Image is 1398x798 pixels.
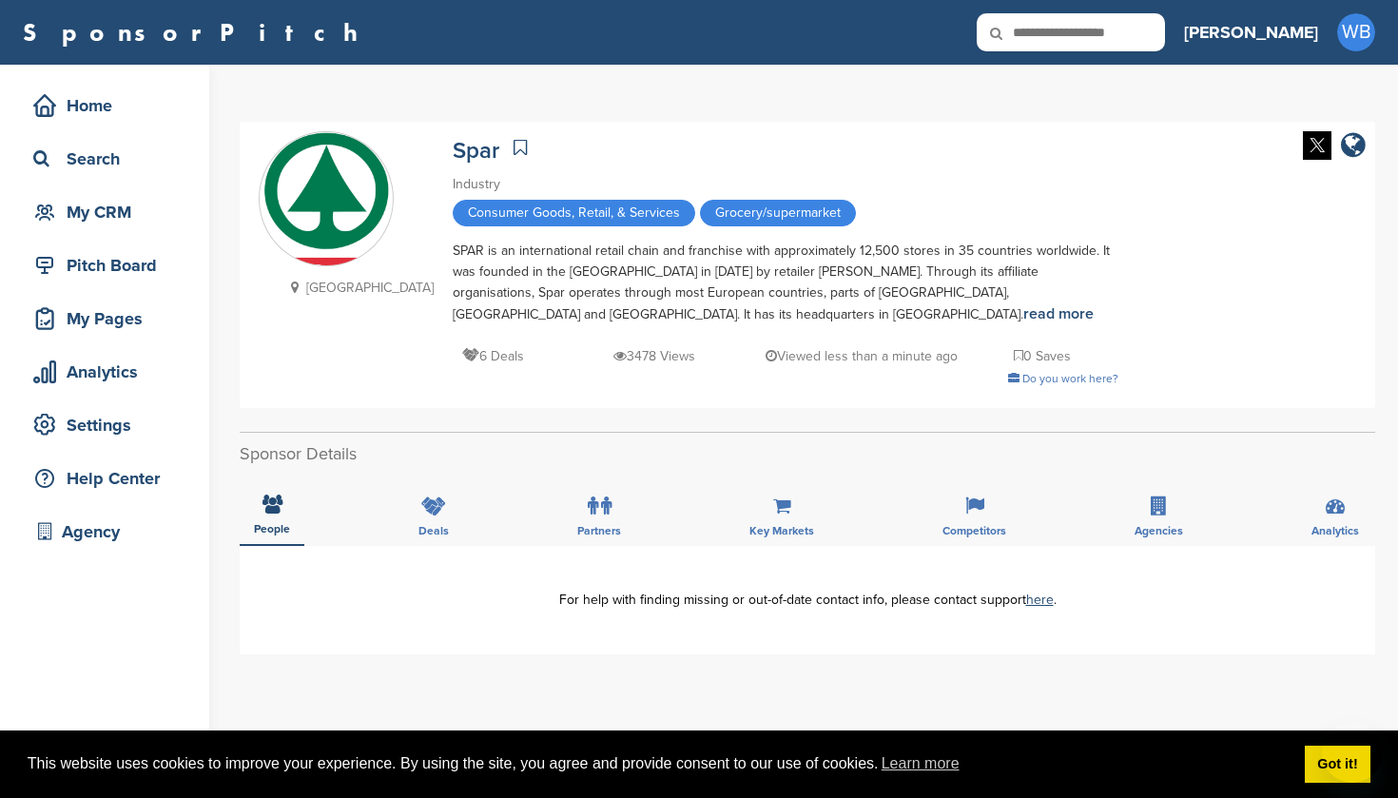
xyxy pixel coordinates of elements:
[1184,11,1318,53] a: [PERSON_NAME]
[879,749,962,778] a: learn more about cookies
[1023,304,1094,323] a: read more
[28,749,1290,778] span: This website uses cookies to improve your experience. By using the site, you agree and provide co...
[19,297,190,341] a: My Pages
[453,241,1118,325] div: SPAR is an international retail chain and franchise with approximately 12,500 stores in 35 countr...
[453,137,499,165] a: Spar
[1184,19,1318,46] h3: [PERSON_NAME]
[254,523,290,535] span: People
[268,594,1347,607] div: For help with finding missing or out-of-date contact info, please contact support .
[418,525,449,536] span: Deals
[19,190,190,234] a: My CRM
[453,200,695,226] span: Consumer Goods, Retail, & Services
[23,20,370,45] a: SponsorPitch
[1008,372,1118,385] a: Do you work here?
[29,408,190,442] div: Settings
[260,132,393,291] img: Sponsorpitch & Spar
[1026,592,1054,608] a: here
[19,403,190,447] a: Settings
[613,344,695,368] p: 3478 Views
[282,276,434,300] p: [GEOGRAPHIC_DATA]
[1311,525,1359,536] span: Analytics
[19,350,190,394] a: Analytics
[453,174,1118,195] div: Industry
[1341,131,1366,163] a: company link
[942,525,1006,536] span: Competitors
[1322,722,1383,783] iframe: Button to launch messaging window
[19,457,190,500] a: Help Center
[29,515,190,549] div: Agency
[1305,746,1370,784] a: dismiss cookie message
[240,441,1375,467] h2: Sponsor Details
[19,243,190,287] a: Pitch Board
[1014,344,1071,368] p: 0 Saves
[766,344,958,368] p: Viewed less than a minute ago
[749,525,814,536] span: Key Markets
[19,510,190,554] a: Agency
[29,355,190,389] div: Analytics
[29,248,190,282] div: Pitch Board
[1135,525,1183,536] span: Agencies
[29,195,190,229] div: My CRM
[1303,131,1331,160] img: Twitter white
[29,461,190,496] div: Help Center
[577,525,621,536] span: Partners
[1337,13,1375,51] span: WB
[700,200,856,226] span: Grocery/supermarket
[19,137,190,181] a: Search
[1022,372,1118,385] span: Do you work here?
[19,84,190,127] a: Home
[29,88,190,123] div: Home
[29,142,190,176] div: Search
[29,302,190,336] div: My Pages
[462,344,524,368] p: 6 Deals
